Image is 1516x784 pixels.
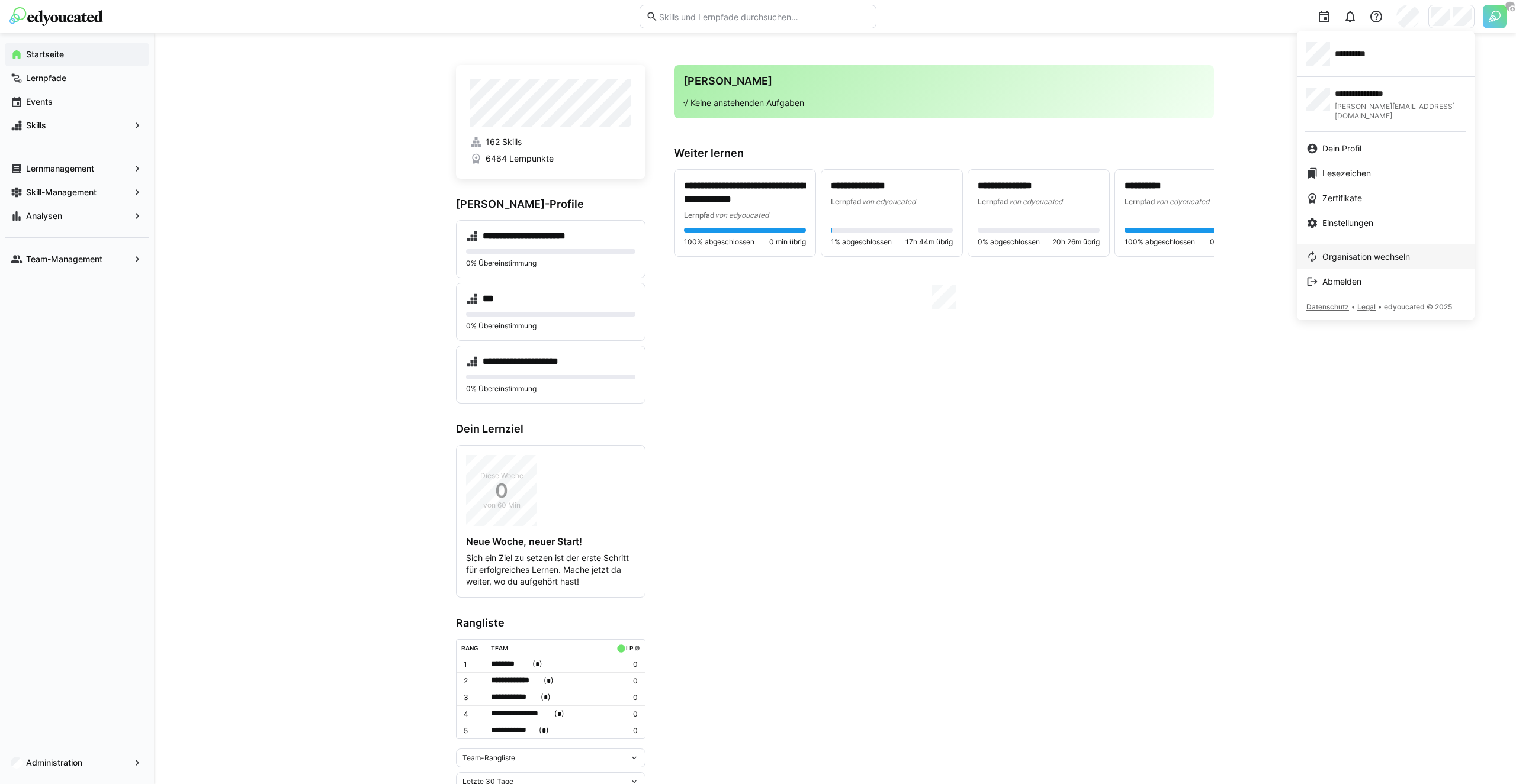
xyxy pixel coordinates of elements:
[1335,102,1465,121] span: [PERSON_NAME][EMAIL_ADDRESS][DOMAIN_NAME]
[1322,276,1361,288] span: Abmelden
[1322,167,1371,179] span: Lesezeichen
[1322,251,1410,263] span: Organisation wechseln
[1378,302,1382,311] span: •
[1357,302,1376,311] span: Legal
[1384,302,1452,311] span: edyoucated © 2025
[1351,302,1355,311] span: •
[1322,143,1361,154] span: Dein Profil
[1306,302,1349,311] span: Datenschutz
[1322,192,1362,204] span: Zertifikate
[1322,217,1373,229] span: Einstellungen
